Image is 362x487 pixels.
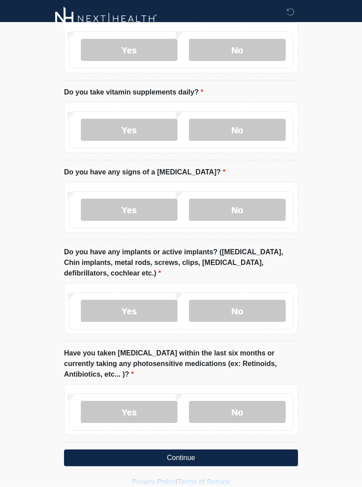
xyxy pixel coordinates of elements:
[81,401,177,423] label: Yes
[64,167,226,178] label: Do you have any signs of a [MEDICAL_DATA]?
[64,87,204,98] label: Do you take vitamin supplements daily?
[132,479,176,486] a: Privacy Policy
[189,199,286,221] label: No
[189,119,286,141] label: No
[81,39,177,61] label: Yes
[64,247,298,279] label: Do you have any implants or active implants? ([MEDICAL_DATA], Chin implants, metal rods, screws, ...
[55,7,157,31] img: Next-Health Logo
[189,300,286,322] label: No
[64,348,298,380] label: Have you taken [MEDICAL_DATA] within the last six months or currently taking any photosensitive m...
[64,450,298,467] button: Continue
[81,300,177,322] label: Yes
[189,39,286,61] label: No
[189,401,286,423] label: No
[177,479,230,486] a: Terms of Service
[81,119,177,141] label: Yes
[176,479,177,486] a: |
[81,199,177,221] label: Yes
